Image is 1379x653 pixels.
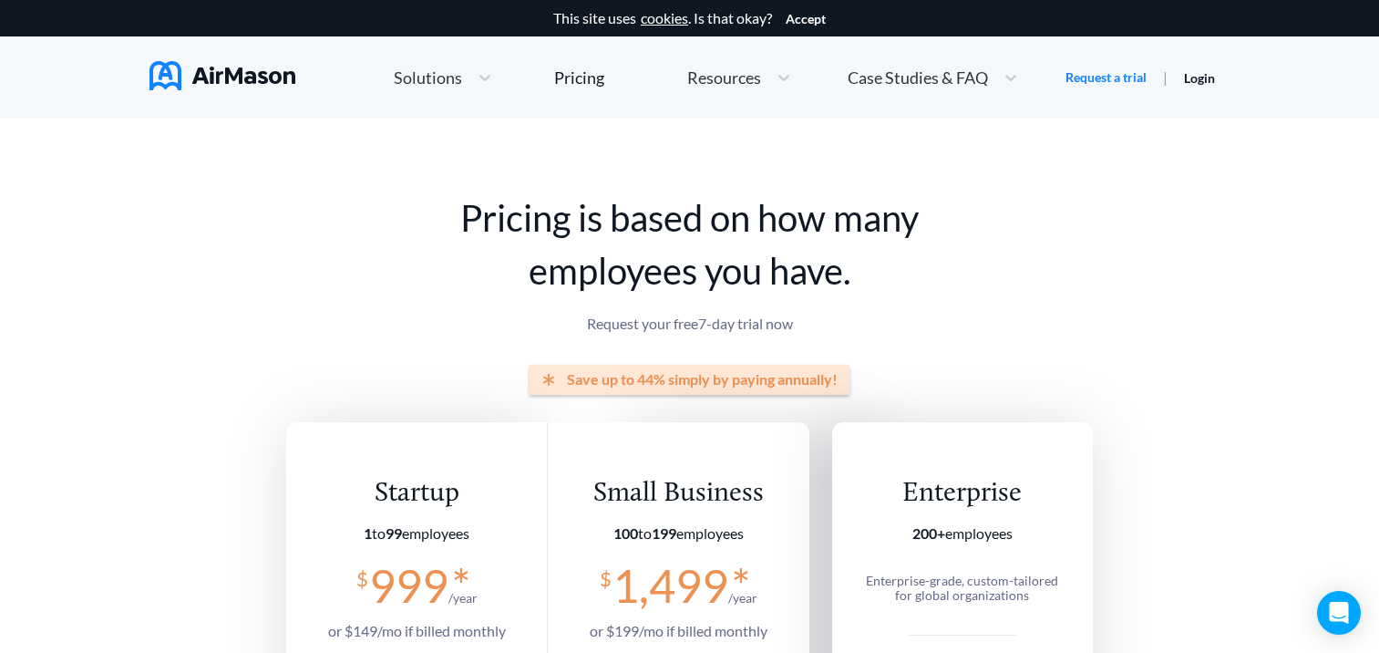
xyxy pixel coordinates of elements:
[612,558,728,613] span: 1,499
[286,316,1093,332] p: Request your free 7 -day trial now
[641,10,688,26] a: cookies
[328,622,506,639] span: or $ 149 /mo if billed monthly
[613,524,638,542] b: 100
[866,573,1058,603] span: Enterprise-grade, custom-tailored for global organizations
[328,477,506,511] div: Startup
[394,69,462,86] span: Solutions
[590,622,767,639] span: or $ 199 /mo if billed monthly
[613,524,676,542] span: to
[786,12,826,26] button: Accept cookies
[590,477,767,511] div: Small Business
[652,524,676,542] b: 199
[364,524,402,542] span: to
[848,69,988,86] span: Case Studies & FAQ
[554,61,604,94] a: Pricing
[857,525,1067,542] section: employees
[364,524,372,542] b: 1
[328,525,506,542] section: employees
[386,524,402,542] b: 99
[857,477,1067,511] div: Enterprise
[1065,68,1147,87] a: Request a trial
[1317,591,1361,635] div: Open Intercom Messenger
[567,371,838,388] span: Save up to 44% simply by paying annually!
[554,69,604,86] div: Pricing
[1163,68,1168,86] span: |
[369,558,448,613] span: 999
[286,192,1093,297] h1: Pricing is based on how many employees you have.
[590,525,767,542] section: employees
[356,560,368,590] span: $
[149,61,295,90] img: AirMason Logo
[912,524,945,542] b: 200+
[1184,70,1215,86] a: Login
[600,560,612,590] span: $
[687,69,761,86] span: Resources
